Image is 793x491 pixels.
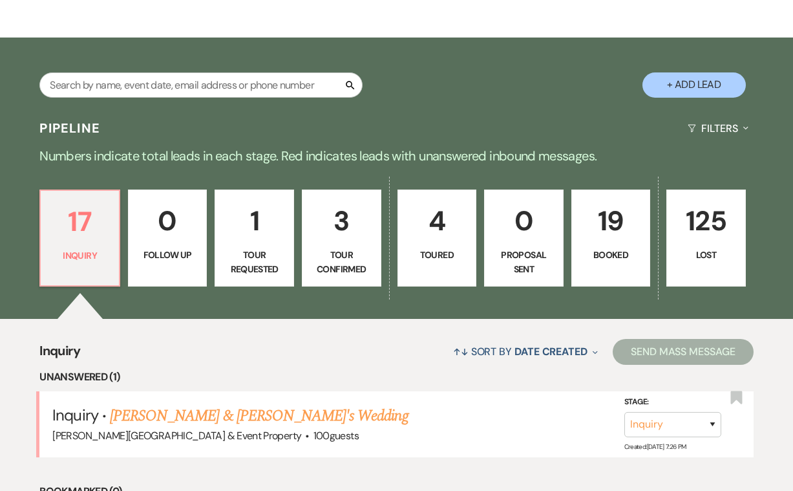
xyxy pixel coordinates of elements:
[302,190,381,287] a: 3Tour Confirmed
[313,429,359,442] span: 100 guests
[136,199,199,243] p: 0
[624,442,686,451] span: Created: [DATE] 7:26 PM
[397,190,477,287] a: 4Toured
[223,248,286,277] p: Tour Requested
[642,72,746,98] button: + Add Lead
[39,190,120,287] a: 17Inquiry
[136,248,199,262] p: Follow Up
[492,199,555,243] p: 0
[223,199,286,243] p: 1
[215,190,294,287] a: 1Tour Requested
[310,199,373,243] p: 3
[39,72,363,98] input: Search by name, event date, email address or phone number
[310,248,373,277] p: Tour Confirmed
[613,339,754,365] button: Send Mass Message
[484,190,564,287] a: 0Proposal Sent
[52,429,301,442] span: [PERSON_NAME][GEOGRAPHIC_DATA] & Event Property
[682,111,753,146] button: Filters
[39,341,80,369] span: Inquiry
[448,334,603,369] button: Sort By Date Created
[624,395,721,409] label: Stage:
[48,200,111,243] p: 17
[571,190,651,287] a: 19Booked
[492,248,555,277] p: Proposal Sent
[39,369,753,386] li: Unanswered (1)
[675,199,737,243] p: 125
[666,190,746,287] a: 125Lost
[514,345,587,358] span: Date Created
[128,190,207,287] a: 0Follow Up
[580,199,642,243] p: 19
[675,248,737,262] p: Lost
[39,119,100,137] h3: Pipeline
[48,248,111,263] p: Inquiry
[580,248,642,262] p: Booked
[453,345,469,358] span: ↑↓
[110,404,408,428] a: [PERSON_NAME] & [PERSON_NAME]'s Wedding
[406,199,469,243] p: 4
[406,248,469,262] p: Toured
[52,405,98,425] span: Inquiry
